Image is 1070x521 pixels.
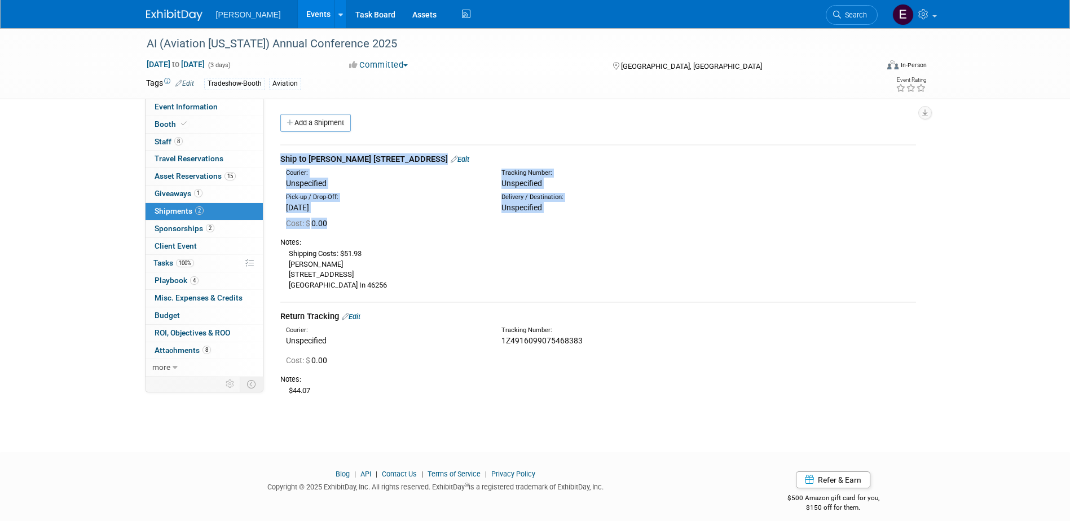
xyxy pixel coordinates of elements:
[742,503,924,513] div: $150 off for them.
[204,78,265,90] div: Tradeshow-Booth
[501,193,700,202] div: Delivery / Destination:
[419,470,426,478] span: |
[900,61,927,69] div: In-Person
[155,328,230,337] span: ROI, Objectives & ROO
[146,99,263,116] a: Event Information
[155,120,189,129] span: Booth
[155,293,243,302] span: Misc. Expenses & Credits
[280,374,916,385] div: Notes:
[482,470,490,478] span: |
[155,276,199,285] span: Playbook
[143,34,861,54] div: AI (Aviation [US_STATE]) Annual Conference 2025
[280,114,351,132] a: Add a Shipment
[146,220,263,237] a: Sponsorships2
[224,172,236,180] span: 15
[621,62,762,70] span: [GEOGRAPHIC_DATA], [GEOGRAPHIC_DATA]
[451,155,469,164] a: Edit
[216,10,281,19] span: [PERSON_NAME]
[155,241,197,250] span: Client Event
[146,151,263,167] a: Travel Reservations
[146,116,263,133] a: Booth
[155,206,204,215] span: Shipments
[826,5,878,25] a: Search
[155,171,236,180] span: Asset Reservations
[146,186,263,202] a: Giveaways1
[336,470,350,478] a: Blog
[382,470,417,478] a: Contact Us
[195,206,204,215] span: 2
[501,326,754,335] div: Tracking Number:
[491,470,535,478] a: Privacy Policy
[286,219,332,228] span: 0.00
[896,77,926,83] div: Event Rating
[796,471,870,488] a: Refer & Earn
[146,342,263,359] a: Attachments8
[280,153,916,165] div: Ship to [PERSON_NAME] [STREET_ADDRESS]
[887,60,899,69] img: Format-Inperson.png
[286,193,485,202] div: Pick-up / Drop-Off:
[175,80,194,87] a: Edit
[206,224,214,232] span: 2
[373,470,380,478] span: |
[194,189,202,197] span: 1
[428,470,481,478] a: Terms of Service
[181,121,187,127] i: Booth reservation complete
[240,377,263,391] td: Toggle Event Tabs
[286,178,485,189] div: Unspecified
[155,189,202,198] span: Giveaways
[146,307,263,324] a: Budget
[146,359,263,376] a: more
[269,78,301,90] div: Aviation
[286,326,485,335] div: Courier:
[146,290,263,307] a: Misc. Expenses & Credits
[155,311,180,320] span: Budget
[286,356,332,365] span: 0.00
[360,470,371,478] a: API
[155,224,214,233] span: Sponsorships
[146,134,263,151] a: Staff8
[742,486,924,512] div: $500 Amazon gift card for you,
[155,137,183,146] span: Staff
[146,10,202,21] img: ExhibitDay
[342,312,360,321] a: Edit
[501,169,754,178] div: Tracking Number:
[146,272,263,289] a: Playbook4
[501,179,542,188] span: Unspecified
[155,154,223,163] span: Travel Reservations
[286,202,485,213] div: [DATE]
[280,385,916,396] div: $44.07
[345,59,412,71] button: Committed
[501,203,542,212] span: Unspecified
[146,238,263,255] a: Client Event
[146,479,726,492] div: Copyright © 2025 ExhibitDay, Inc. All rights reserved. ExhibitDay is a registered trademark of Ex...
[221,377,240,391] td: Personalize Event Tab Strip
[146,255,263,272] a: Tasks100%
[280,248,916,290] div: Shipping Costs: $51.93 [PERSON_NAME] [STREET_ADDRESS] [GEOGRAPHIC_DATA] In 46256
[174,137,183,145] span: 8
[170,60,181,69] span: to
[280,311,916,323] div: Return Tracking
[286,356,311,365] span: Cost: $
[286,169,485,178] div: Courier:
[146,325,263,342] a: ROI, Objectives & ROO
[146,168,263,185] a: Asset Reservations15
[892,4,914,25] img: Emy Volk
[811,59,927,76] div: Event Format
[146,59,205,69] span: [DATE] [DATE]
[286,335,485,346] div: Unspecified
[146,203,263,220] a: Shipments2
[176,259,194,267] span: 100%
[190,276,199,285] span: 4
[152,363,170,372] span: more
[155,346,211,355] span: Attachments
[501,336,583,345] span: 1Z4916099075468383
[280,237,916,248] div: Notes:
[146,77,194,90] td: Tags
[841,11,867,19] span: Search
[153,258,194,267] span: Tasks
[155,102,218,111] span: Event Information
[351,470,359,478] span: |
[286,219,311,228] span: Cost: $
[202,346,211,354] span: 8
[207,61,231,69] span: (3 days)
